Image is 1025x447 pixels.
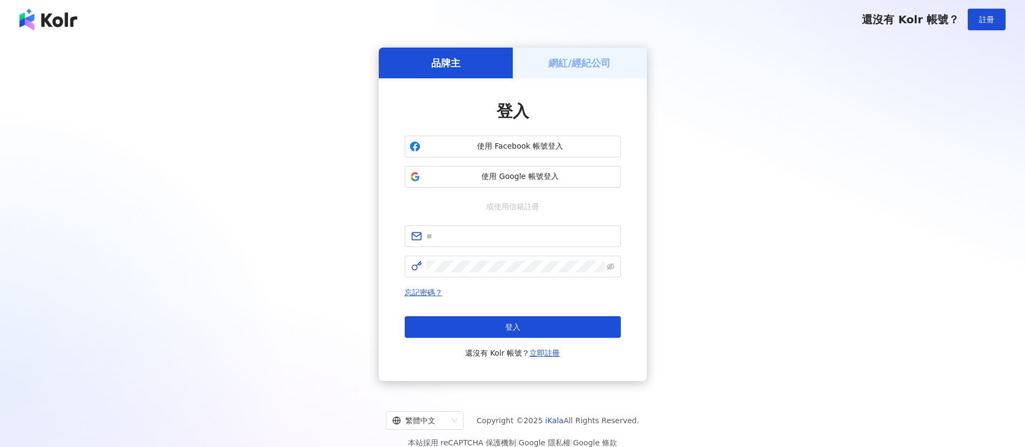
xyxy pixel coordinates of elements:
[516,438,519,447] span: |
[519,438,571,447] a: Google 隱私權
[505,323,520,331] span: 登入
[425,171,616,182] span: 使用 Google 帳號登入
[968,9,1006,30] button: 註冊
[405,166,621,188] button: 使用 Google 帳號登入
[545,416,564,425] a: iKala
[530,349,560,357] a: 立即註冊
[405,288,443,297] a: 忘記密碼？
[19,9,77,30] img: logo
[477,414,639,427] span: Copyright © 2025 All Rights Reserved.
[479,201,547,212] span: 或使用信箱註冊
[548,56,611,70] h5: 網紅/經紀公司
[465,346,560,359] span: 還沒有 Kolr 帳號？
[405,136,621,157] button: 使用 Facebook 帳號登入
[571,438,573,447] span: |
[392,412,447,429] div: 繁體中文
[497,102,529,121] span: 登入
[573,438,617,447] a: Google 條款
[405,316,621,338] button: 登入
[431,56,460,70] h5: 品牌主
[607,263,614,270] span: eye-invisible
[979,15,994,24] span: 註冊
[862,13,959,26] span: 還沒有 Kolr 帳號？
[425,141,616,152] span: 使用 Facebook 帳號登入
